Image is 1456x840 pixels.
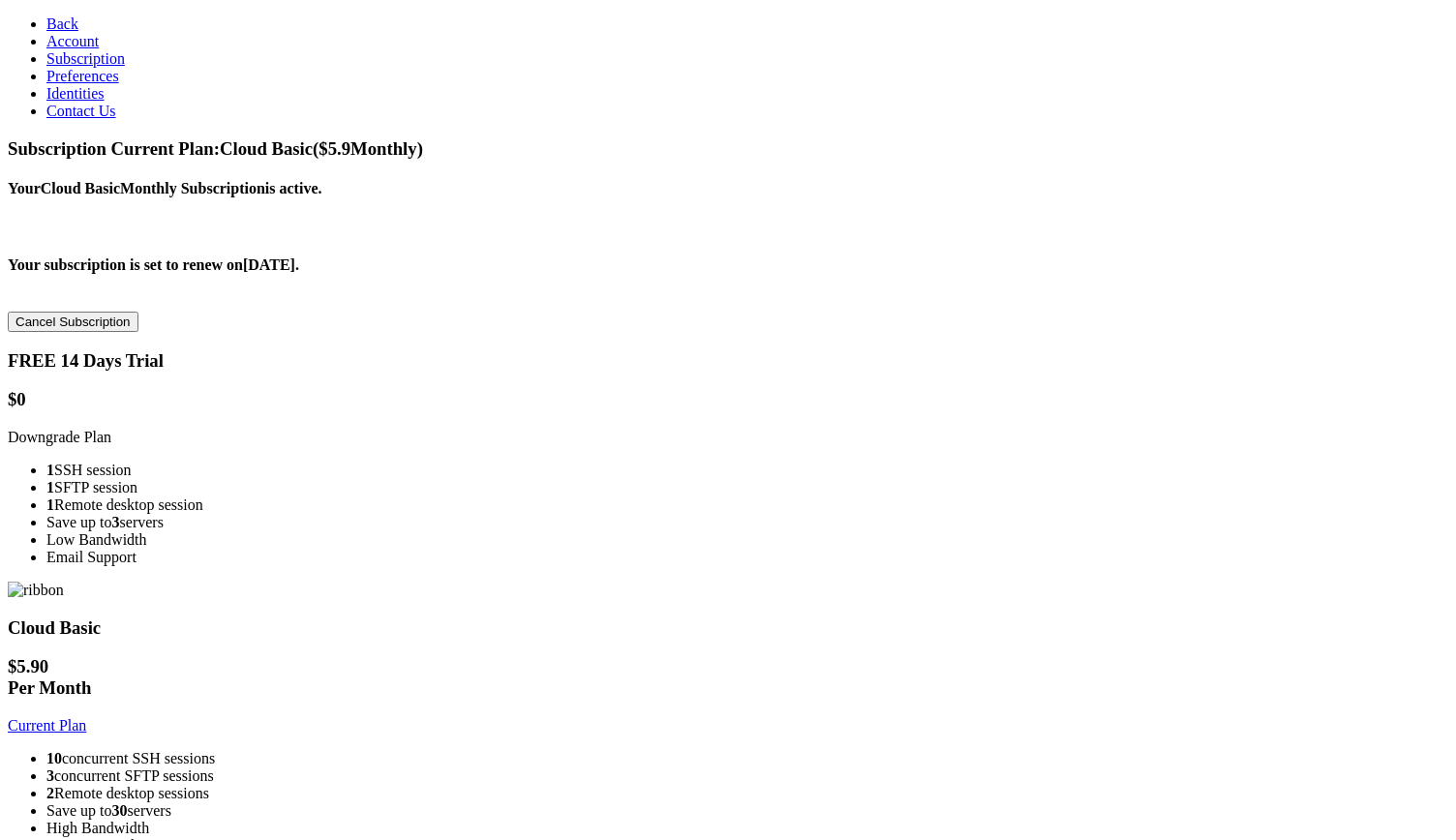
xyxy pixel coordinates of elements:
[8,256,1448,274] h4: Your subscription is set to renew on [DATE] .
[46,15,78,32] a: Back
[46,68,119,84] a: Preferences
[46,462,54,478] strong: 1
[111,138,423,159] span: Current Plan: Cloud Basic ($ 5.9 Monthly)
[8,677,1448,699] div: Per Month
[8,180,1448,197] h4: Your is active.
[46,802,1448,820] li: Save up to servers
[8,717,86,734] a: Current Plan
[46,50,125,67] a: Subscription
[46,785,1448,802] li: Remote desktop sessions
[46,531,1448,549] li: Low Bandwidth
[8,312,138,332] button: Cancel Subscription
[112,514,120,530] strong: 3
[46,33,99,49] a: Account
[46,549,1448,566] li: Email Support
[8,350,1448,372] h3: FREE 14 Days Trial
[46,767,54,784] strong: 3
[46,479,1448,496] li: SFTP session
[46,514,1448,531] li: Save up to servers
[46,85,105,102] a: Identities
[46,496,54,513] strong: 1
[46,820,1448,837] li: High Bandwidth
[46,767,1448,785] li: concurrent SFTP sessions
[46,496,1448,514] li: Remote desktop session
[46,462,1448,479] li: SSH session
[8,617,1448,639] h3: Cloud Basic
[8,582,64,599] img: ribbon
[8,429,111,445] a: Downgrade Plan
[8,389,1448,410] h1: $0
[8,656,1448,699] h1: $ 5.90
[46,750,62,766] strong: 10
[46,103,116,119] a: Contact Us
[46,750,1448,767] li: concurrent SSH sessions
[112,802,128,819] strong: 30
[46,479,54,495] strong: 1
[8,138,1448,160] h3: Subscription
[41,180,265,196] b: Cloud Basic Monthly Subscription
[46,785,54,801] strong: 2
